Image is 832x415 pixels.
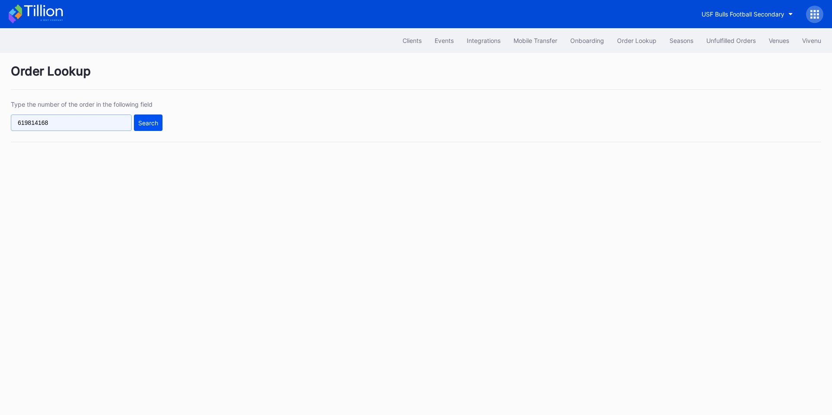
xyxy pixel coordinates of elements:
div: Type the number of the order in the following field [11,101,162,108]
div: Venues [769,37,789,44]
div: Search [138,119,158,127]
button: Mobile Transfer [507,33,564,49]
div: Order Lookup [617,37,656,44]
button: Search [134,114,162,131]
div: Vivenu [802,37,821,44]
button: Onboarding [564,33,611,49]
input: GT59662 [11,114,132,131]
div: Clients [403,37,422,44]
div: Events [435,37,454,44]
div: USF Bulls Football Secondary [702,10,784,18]
button: Venues [762,33,796,49]
div: Onboarding [570,37,604,44]
div: Integrations [467,37,500,44]
button: USF Bulls Football Secondary [695,6,799,22]
button: Unfulfilled Orders [700,33,762,49]
button: Seasons [663,33,700,49]
button: Vivenu [796,33,828,49]
div: Mobile Transfer [513,37,557,44]
button: Order Lookup [611,33,663,49]
div: Order Lookup [11,64,821,90]
div: Unfulfilled Orders [706,37,756,44]
button: Integrations [460,33,507,49]
button: Clients [396,33,428,49]
button: Events [428,33,460,49]
div: Seasons [669,37,693,44]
